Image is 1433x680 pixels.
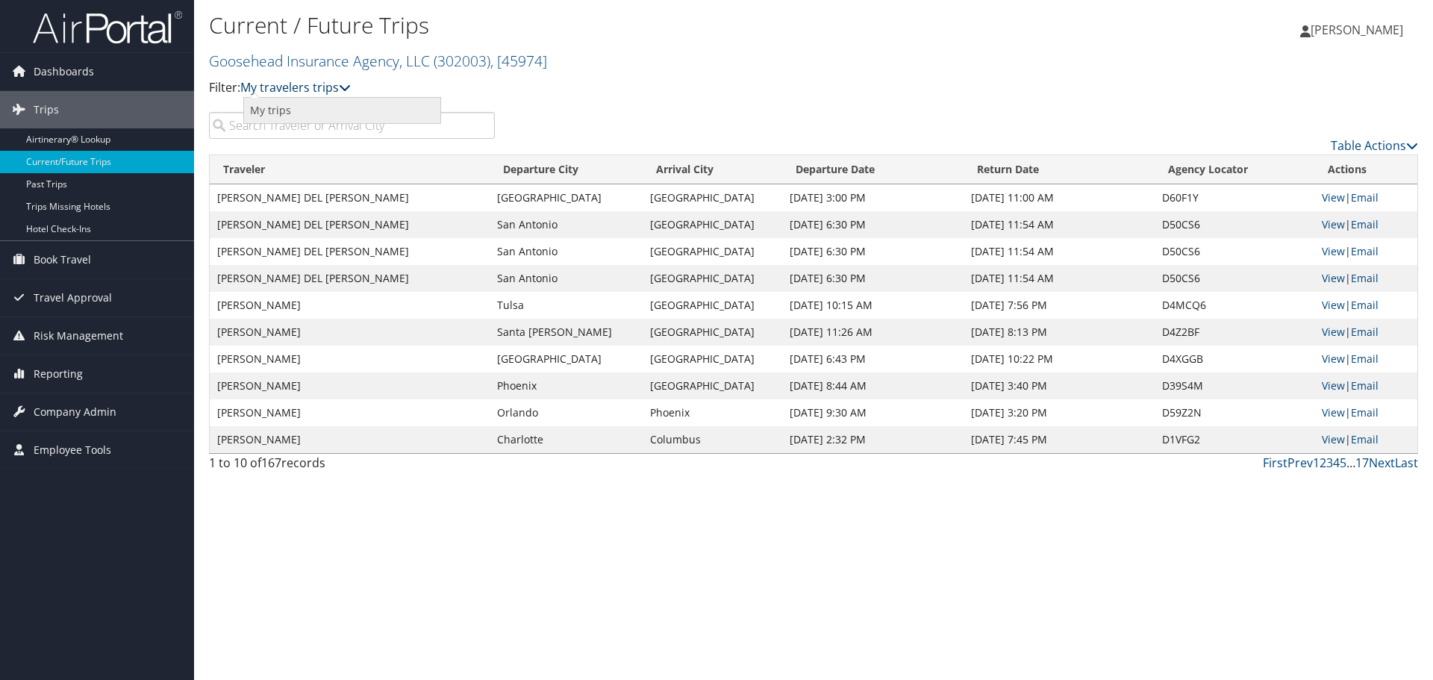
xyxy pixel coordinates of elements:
td: Phoenix [643,399,781,426]
td: D4XGGB [1155,346,1314,372]
td: [DATE] 6:30 PM [782,238,964,265]
th: Departure Date: activate to sort column descending [782,155,964,184]
td: Phoenix [490,372,643,399]
a: Email [1351,325,1379,339]
td: [GEOGRAPHIC_DATA] [643,184,781,211]
a: View [1322,190,1345,205]
th: Actions [1314,155,1417,184]
a: 1 [1313,455,1320,471]
td: [GEOGRAPHIC_DATA] [490,184,643,211]
a: Last [1395,455,1418,471]
td: [PERSON_NAME] [210,426,490,453]
td: [PERSON_NAME] DEL [PERSON_NAME] [210,238,490,265]
td: [PERSON_NAME] [210,399,490,426]
td: D60F1Y [1155,184,1314,211]
a: 17 [1355,455,1369,471]
td: [DATE] 3:40 PM [964,372,1155,399]
td: Orlando [490,399,643,426]
td: San Antonio [490,265,643,292]
a: Table Actions [1331,137,1418,154]
td: [DATE] 6:30 PM [782,211,964,238]
td: Tulsa [490,292,643,319]
td: [DATE] 8:13 PM [964,319,1155,346]
a: Email [1351,352,1379,366]
a: 3 [1326,455,1333,471]
h1: Current / Future Trips [209,10,1015,41]
td: [PERSON_NAME] [210,372,490,399]
td: | [1314,399,1417,426]
td: | [1314,319,1417,346]
span: [PERSON_NAME] [1311,22,1403,38]
a: Prev [1287,455,1313,471]
span: Risk Management [34,317,123,355]
a: Email [1351,378,1379,393]
span: 167 [261,455,281,471]
span: Employee Tools [34,431,111,469]
td: | [1314,265,1417,292]
td: | [1314,238,1417,265]
td: [PERSON_NAME] DEL [PERSON_NAME] [210,265,490,292]
td: [DATE] 11:54 AM [964,238,1155,265]
td: [DATE] 8:44 AM [782,372,964,399]
a: Next [1369,455,1395,471]
a: Email [1351,244,1379,258]
td: [DATE] 10:15 AM [782,292,964,319]
td: [DATE] 11:54 AM [964,265,1155,292]
td: [DATE] 3:20 PM [964,399,1155,426]
td: [GEOGRAPHIC_DATA] [643,346,781,372]
a: 2 [1320,455,1326,471]
td: D50CS6 [1155,238,1314,265]
td: [DATE] 11:00 AM [964,184,1155,211]
span: Trips [34,91,59,128]
span: , [ 45974 ] [490,51,547,71]
a: View [1322,405,1345,419]
a: 4 [1333,455,1340,471]
td: San Antonio [490,238,643,265]
a: Email [1351,190,1379,205]
th: Agency Locator: activate to sort column ascending [1155,155,1314,184]
td: | [1314,372,1417,399]
a: Email [1351,271,1379,285]
td: | [1314,184,1417,211]
a: My trips [244,98,440,123]
td: [PERSON_NAME] [210,319,490,346]
td: | [1314,346,1417,372]
a: View [1322,271,1345,285]
td: [DATE] 9:30 AM [782,399,964,426]
a: View [1322,298,1345,312]
td: [DATE] 7:45 PM [964,426,1155,453]
td: [DATE] 6:30 PM [782,265,964,292]
td: [GEOGRAPHIC_DATA] [490,346,643,372]
td: Santa [PERSON_NAME] [490,319,643,346]
td: D50CS6 [1155,265,1314,292]
span: Reporting [34,355,83,393]
td: | [1314,211,1417,238]
p: Filter: [209,78,1015,98]
td: [PERSON_NAME] [210,292,490,319]
td: | [1314,426,1417,453]
td: D50CS6 [1155,211,1314,238]
td: [GEOGRAPHIC_DATA] [643,265,781,292]
span: ( 302003 ) [434,51,490,71]
a: My travelers trips [240,79,351,96]
td: [DATE] 3:00 PM [782,184,964,211]
a: [PERSON_NAME] [1300,7,1418,52]
td: [DATE] 10:22 PM [964,346,1155,372]
th: Traveler: activate to sort column ascending [210,155,490,184]
th: Arrival City: activate to sort column ascending [643,155,781,184]
td: Columbus [643,426,781,453]
td: [GEOGRAPHIC_DATA] [643,292,781,319]
td: [PERSON_NAME] [210,346,490,372]
a: First [1263,455,1287,471]
a: View [1322,244,1345,258]
a: 5 [1340,455,1346,471]
td: D39S4M [1155,372,1314,399]
a: View [1322,325,1345,339]
a: Email [1351,217,1379,231]
td: D1VFG2 [1155,426,1314,453]
td: Charlotte [490,426,643,453]
a: View [1322,217,1345,231]
td: | [1314,292,1417,319]
td: D59Z2N [1155,399,1314,426]
td: [GEOGRAPHIC_DATA] [643,372,781,399]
